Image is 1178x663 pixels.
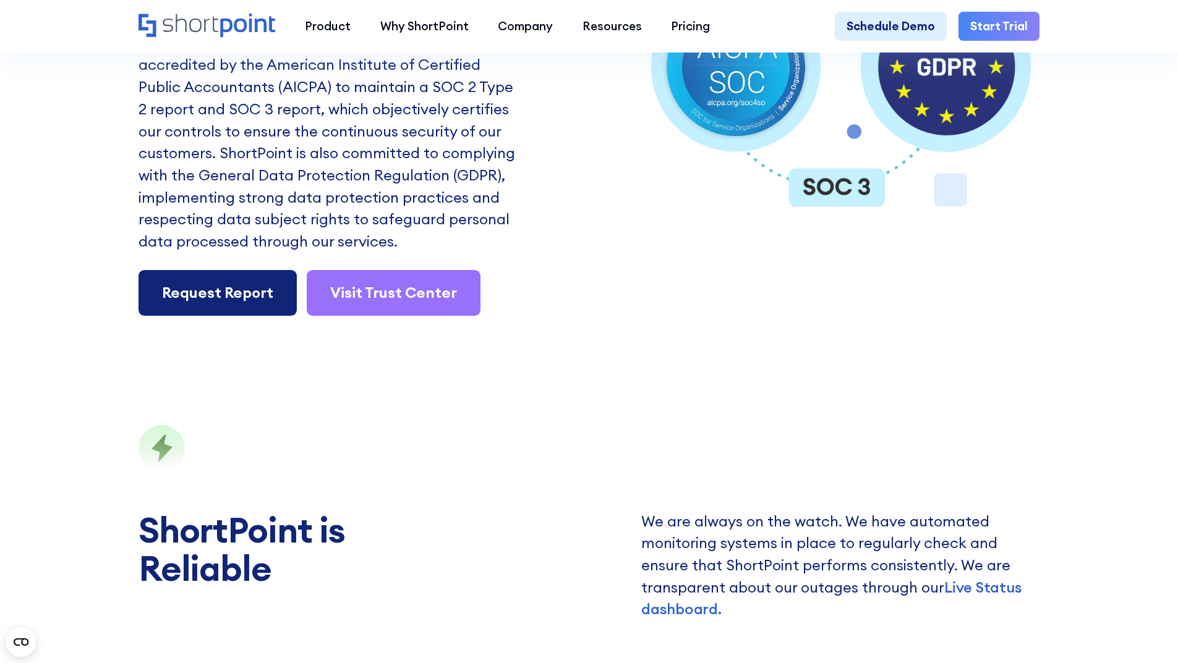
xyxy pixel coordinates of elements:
[835,12,947,41] a: Schedule Demo
[365,12,484,41] a: Why ShortPoint
[568,12,657,41] a: Resources
[958,12,1039,41] a: Start Trial
[290,12,365,41] a: Product
[6,627,36,657] button: Open CMP widget
[139,270,297,316] a: Request Report
[305,17,351,35] div: Product
[139,510,537,588] h3: ShortPoint is Reliable
[498,17,553,35] div: Company
[657,12,725,41] a: Pricing
[583,17,642,35] div: Resources
[1116,604,1178,663] iframe: Chat Widget
[139,14,275,39] a: Home
[307,270,480,316] a: Visit Trust Center
[483,12,568,41] a: Company
[671,17,710,35] div: Pricing
[641,510,1039,621] p: We are always on the watch. We have automated monitoring systems in place to regularly check and ...
[380,17,469,35] div: Why ShortPoint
